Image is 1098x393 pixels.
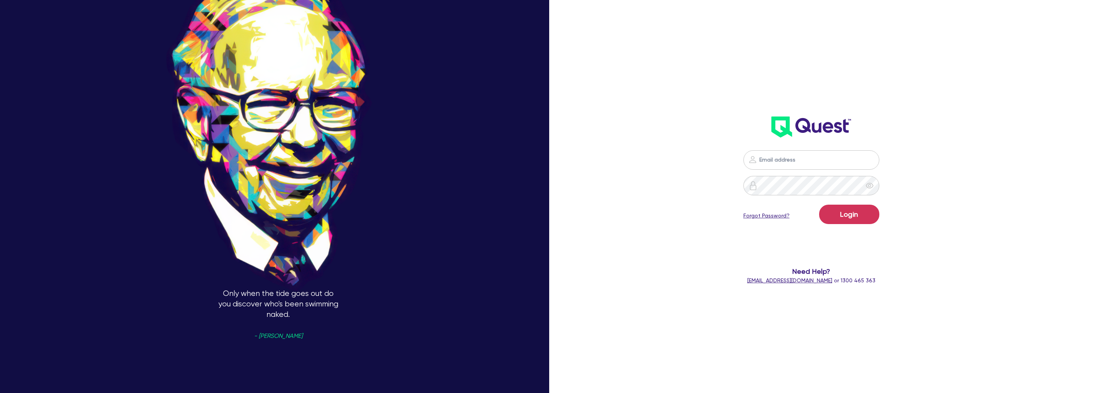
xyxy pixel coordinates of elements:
[747,277,875,283] span: or 1300 465 363
[743,150,879,170] input: Email address
[866,182,874,190] span: eye
[748,155,757,164] img: icon-password
[819,205,879,224] button: Login
[743,212,790,220] a: Forgot Password?
[748,181,758,190] img: icon-password
[658,266,965,276] span: Need Help?
[254,333,303,339] span: - [PERSON_NAME]
[747,277,832,283] a: [EMAIL_ADDRESS][DOMAIN_NAME]
[771,117,851,137] img: wH2k97JdezQIQAAAABJRU5ErkJggg==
